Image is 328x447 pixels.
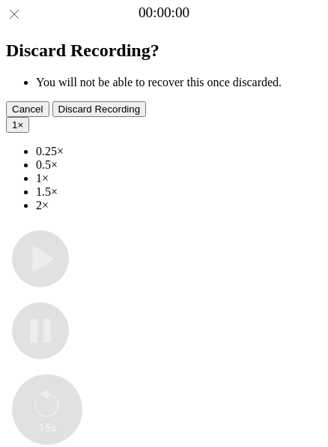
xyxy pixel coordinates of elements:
button: Discard Recording [52,101,147,117]
li: 0.25× [36,145,322,158]
h2: Discard Recording? [6,40,322,61]
button: 1× [6,117,29,133]
li: 1× [36,172,322,185]
a: 00:00:00 [139,4,189,21]
button: Cancel [6,101,49,117]
li: 1.5× [36,185,322,199]
li: 0.5× [36,158,322,172]
span: 1 [12,119,17,130]
li: You will not be able to recover this once discarded. [36,76,322,89]
li: 2× [36,199,322,212]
